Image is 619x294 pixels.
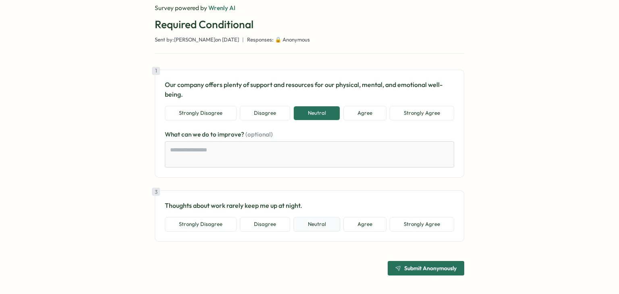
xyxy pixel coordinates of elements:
[247,36,310,43] span: Responses: 🔒 Anonymous
[155,17,464,31] h1: Required Conditional
[343,217,386,232] button: Agree
[245,130,273,138] span: (optional)
[343,106,386,120] button: Agree
[165,80,454,100] p: Our company offers plenty of support and resources for our physical, mental, and emotional well-b...
[390,217,454,232] button: Strongly Agree
[155,4,464,12] div: Survey powered by
[218,130,245,138] span: improve?
[293,217,340,232] button: Neutral
[152,188,160,196] div: 3
[240,217,290,232] button: Disagree
[193,130,202,138] span: we
[404,265,457,271] span: Submit Anonymously
[208,4,235,12] a: Wrenly AI
[165,130,181,138] span: What
[210,130,218,138] span: to
[293,106,340,120] button: Neutral
[388,261,464,275] button: Submit Anonymously
[165,106,237,120] button: Strongly Disagree
[165,217,237,232] button: Strongly Disagree
[242,36,244,43] span: |
[202,130,210,138] span: do
[390,106,454,120] button: Strongly Agree
[165,201,454,211] p: Thoughts about work rarely keep me up at night.
[181,130,193,138] span: can
[155,36,239,43] span: Sent by: [PERSON_NAME] on [DATE]
[240,106,290,120] button: Disagree
[152,67,160,75] div: 1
